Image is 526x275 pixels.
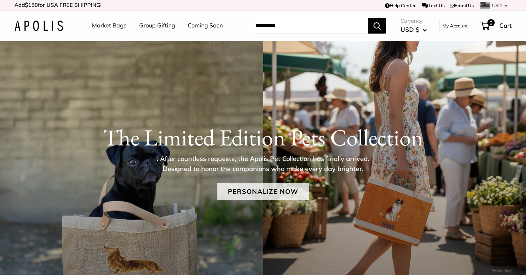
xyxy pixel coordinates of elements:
span: USD [492,3,502,8]
a: Text Us [422,3,444,8]
a: Market Bags [92,20,127,31]
input: Search... [250,18,368,34]
span: Currency [401,16,427,26]
a: 0 Cart [481,20,512,31]
button: Search [368,18,386,34]
span: $150 [25,1,38,8]
h1: The Limited Edition Pets Collection [14,124,512,151]
p: . After countless requests, the Apolis Pet Collection has finally arrived. Designed to honor the ... [146,154,380,174]
a: Email Us [450,3,474,8]
span: 0 [487,19,495,26]
a: Help Center [385,3,416,8]
a: My Account [442,21,468,30]
span: Cart [499,22,512,29]
span: USD $ [401,26,419,33]
img: Apolis [14,21,63,31]
a: Coming Soon [188,20,223,31]
a: Group Gifting [139,20,175,31]
button: USD $ [401,24,427,35]
a: Personalize Now [217,183,309,200]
